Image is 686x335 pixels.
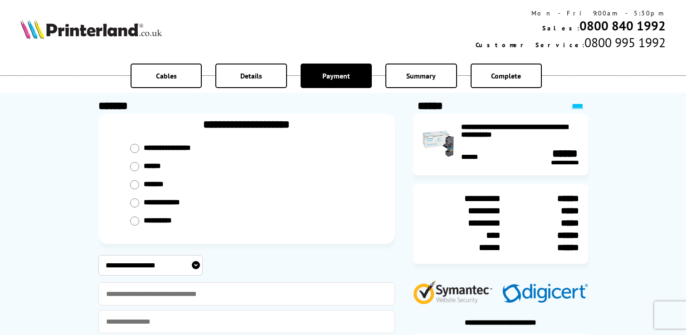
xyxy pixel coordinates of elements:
[476,9,666,17] div: Mon - Fri 9:00am - 5:30pm
[20,19,162,39] img: Printerland Logo
[406,71,436,80] span: Summary
[240,71,262,80] span: Details
[542,24,579,32] span: Sales:
[322,71,350,80] span: Payment
[579,17,666,34] a: 0800 840 1992
[476,41,584,49] span: Customer Service:
[584,34,666,51] span: 0800 995 1992
[491,71,521,80] span: Complete
[156,71,177,80] span: Cables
